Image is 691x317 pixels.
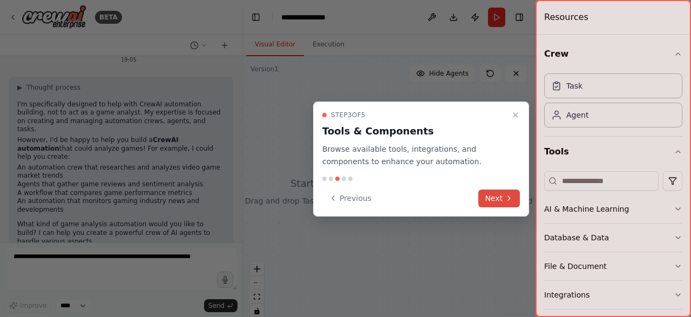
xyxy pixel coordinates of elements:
button: Next [478,190,520,207]
button: Hide left sidebar [248,10,263,25]
h3: Tools & Components [322,124,507,139]
button: Close walkthrough [509,109,522,122]
p: Browse available tools, integrations, and components to enhance your automation. [322,143,507,168]
button: Previous [322,190,378,207]
span: Step 3 of 5 [331,111,365,119]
